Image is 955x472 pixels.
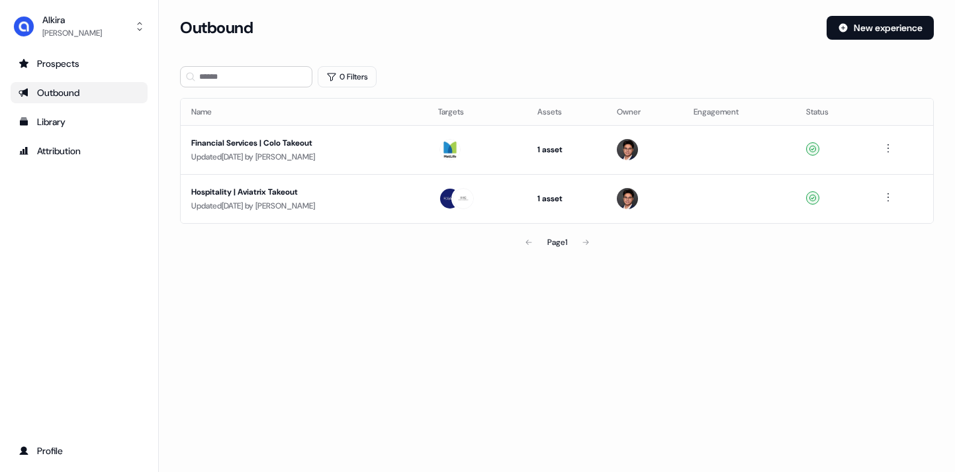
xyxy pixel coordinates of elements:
[19,115,140,128] div: Library
[11,140,148,162] a: Go to attribution
[796,99,870,125] th: Status
[617,139,638,160] img: Hugh
[318,66,377,87] button: 0 Filters
[19,144,140,158] div: Attribution
[191,199,417,212] div: Updated [DATE] by [PERSON_NAME]
[11,53,148,74] a: Go to prospects
[527,99,606,125] th: Assets
[11,82,148,103] a: Go to outbound experience
[11,440,148,461] a: Go to profile
[191,150,417,164] div: Updated [DATE] by [PERSON_NAME]
[827,16,934,40] button: New experience
[606,99,683,125] th: Owner
[191,136,417,150] div: Financial Services | Colo Takeout
[19,86,140,99] div: Outbound
[547,236,567,249] div: Page 1
[617,188,638,209] img: Hugh
[19,444,140,457] div: Profile
[42,26,102,40] div: [PERSON_NAME]
[683,99,796,125] th: Engagement
[19,57,140,70] div: Prospects
[181,99,428,125] th: Name
[191,185,417,199] div: Hospitality | Aviatrix Takeout
[180,18,253,38] h3: Outbound
[42,13,102,26] div: Alkira
[537,143,595,156] div: 1 asset
[11,11,148,42] button: Alkira[PERSON_NAME]
[11,111,148,132] a: Go to templates
[428,99,527,125] th: Targets
[537,192,595,205] div: 1 asset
